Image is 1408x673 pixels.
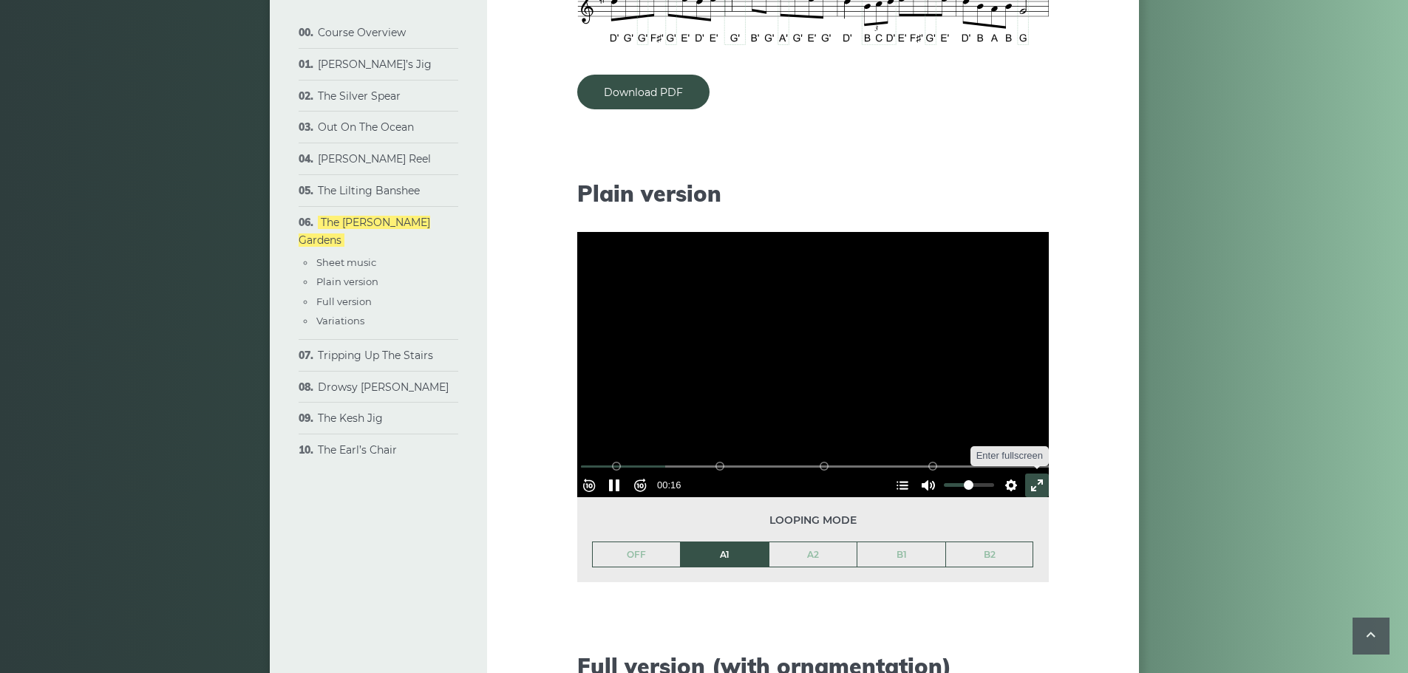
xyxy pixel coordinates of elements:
a: The [PERSON_NAME] Gardens [299,216,430,247]
a: Full version [316,295,372,307]
a: [PERSON_NAME]’s Jig [318,58,432,71]
h2: Plain version [577,180,1049,207]
a: Drowsy [PERSON_NAME] [318,380,449,394]
a: The Earl’s Chair [318,443,397,457]
a: Plain version [316,276,378,287]
span: Looping mode [592,512,1034,529]
a: B1 [857,542,945,567]
a: [PERSON_NAME] Reel [318,152,431,165]
a: Tripping Up The Stairs [318,349,433,362]
a: The Lilting Banshee [318,184,420,197]
a: A2 [769,542,857,567]
a: Variations [316,315,364,327]
a: OFF [593,542,681,567]
a: B2 [946,542,1033,567]
a: Download PDF [577,75,710,109]
a: The Kesh Jig [318,411,383,425]
a: Course Overview [318,26,406,39]
a: Sheet music [316,256,376,268]
a: The Silver Spear [318,89,401,103]
a: Out On The Ocean [318,120,414,134]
